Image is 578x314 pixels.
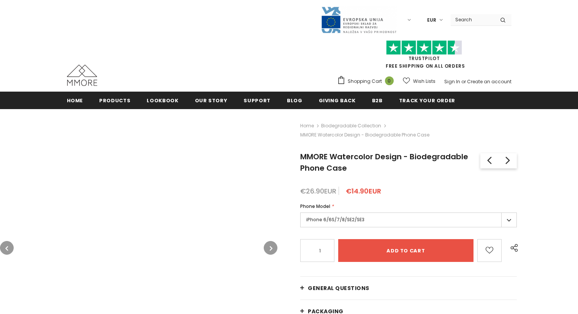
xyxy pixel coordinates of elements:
[287,97,302,104] span: Blog
[99,92,130,109] a: Products
[337,76,397,87] a: Shopping Cart 0
[321,6,397,34] img: Javni Razpis
[147,92,178,109] a: Lookbook
[319,97,356,104] span: Giving back
[195,97,228,104] span: Our Story
[321,16,397,23] a: Javni Razpis
[195,92,228,109] a: Our Story
[444,78,460,85] a: Sign In
[451,14,494,25] input: Search Site
[467,78,511,85] a: Create an account
[300,213,517,227] label: iPhone 6/6S/7/8/SE2/SE3
[300,130,429,140] span: MMORE Watercolor Design - Biodegradable Phone Case
[403,75,435,88] a: Wish Lists
[67,97,83,104] span: Home
[413,78,435,85] span: Wish Lists
[308,284,369,292] span: General Questions
[300,186,336,196] span: €26.90EUR
[346,186,381,196] span: €14.90EUR
[67,65,97,86] img: MMORE Cases
[399,92,455,109] a: Track your order
[319,92,356,109] a: Giving back
[300,151,468,173] span: MMORE Watercolor Design - Biodegradable Phone Case
[427,16,436,24] span: EUR
[147,97,178,104] span: Lookbook
[385,76,394,85] span: 0
[300,203,330,209] span: Phone Model
[67,92,83,109] a: Home
[348,78,382,85] span: Shopping Cart
[287,92,302,109] a: Blog
[99,97,130,104] span: Products
[244,92,271,109] a: support
[386,40,462,55] img: Trust Pilot Stars
[300,277,517,300] a: General Questions
[337,44,511,69] span: FREE SHIPPING ON ALL ORDERS
[372,97,383,104] span: B2B
[300,121,314,130] a: Home
[244,97,271,104] span: support
[372,92,383,109] a: B2B
[399,97,455,104] span: Track your order
[461,78,466,85] span: or
[409,55,440,62] a: Trustpilot
[321,122,381,129] a: Biodegradable Collection
[338,239,473,262] input: Add to cart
